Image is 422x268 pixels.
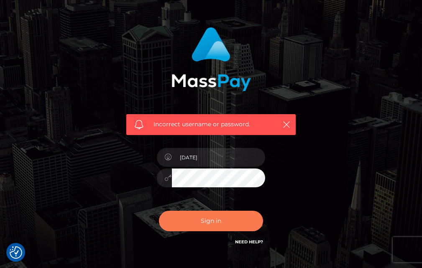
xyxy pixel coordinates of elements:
[10,246,22,259] img: Revisit consent button
[159,211,263,231] button: Sign in
[235,239,263,245] a: Need Help?
[171,27,251,91] img: MassPay Login
[172,148,266,167] input: Username...
[10,246,22,259] button: Consent Preferences
[153,120,273,129] span: Incorrect username or password.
